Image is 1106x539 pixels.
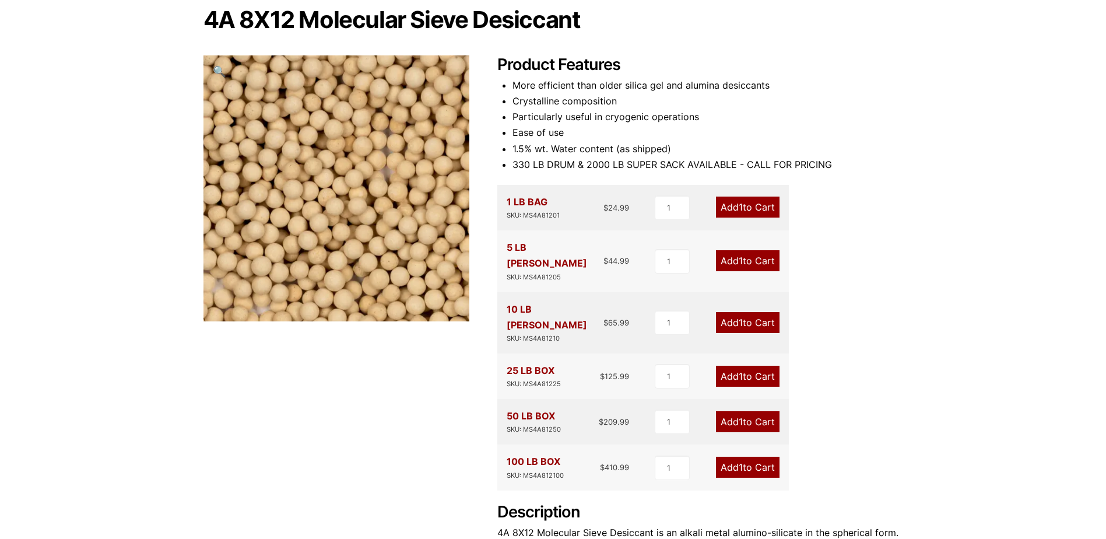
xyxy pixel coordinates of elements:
span: $ [603,203,608,212]
h2: Product Features [497,55,903,75]
div: SKU: MS4A812100 [507,470,564,481]
div: SKU: MS4A81225 [507,379,561,390]
div: SKU: MS4A81210 [507,333,604,344]
li: Particularly useful in cryogenic operations [512,109,903,125]
div: 1 LB BAG [507,194,560,221]
a: Add1to Cart [716,366,780,387]
li: Crystalline composition [512,93,903,109]
div: 25 LB BOX [507,363,561,390]
a: Add1to Cart [716,197,780,218]
div: 5 LB [PERSON_NAME] [507,240,604,282]
span: 1 [739,317,743,328]
span: $ [600,372,605,381]
a: Add1to Cart [716,312,780,333]
span: 1 [739,370,743,382]
div: SKU: MS4A81201 [507,210,560,221]
div: 10 LB [PERSON_NAME] [507,302,604,344]
span: 1 [739,416,743,428]
li: Ease of use [512,125,903,141]
span: 1 [739,255,743,267]
li: 1.5% wt. Water content (as shipped) [512,141,903,157]
div: 100 LB BOX [507,454,564,481]
li: More efficient than older silica gel and alumina desiccants [512,78,903,93]
span: 1 [739,201,743,213]
span: $ [603,256,608,265]
bdi: 24.99 [603,203,629,212]
div: SKU: MS4A81205 [507,272,604,283]
li: 330 LB DRUM & 2000 LB SUPER SACK AVAILABLE - CALL FOR PRICING [512,157,903,173]
bdi: 209.99 [599,417,629,426]
a: Add1to Cart [716,411,780,432]
bdi: 44.99 [603,256,629,265]
span: $ [599,417,603,426]
a: Add1to Cart [716,250,780,271]
span: $ [600,463,605,472]
h1: 4A 8X12 Molecular Sieve Desiccant [203,8,903,32]
span: 🔍 [213,65,226,78]
a: View full-screen image gallery [203,55,236,87]
h2: Description [497,503,903,522]
div: 50 LB BOX [507,408,561,435]
span: $ [603,318,608,327]
bdi: 65.99 [603,318,629,327]
a: Add1to Cart [716,457,780,478]
div: SKU: MS4A81250 [507,424,561,435]
bdi: 410.99 [600,463,629,472]
bdi: 125.99 [600,372,629,381]
span: 1 [739,461,743,473]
